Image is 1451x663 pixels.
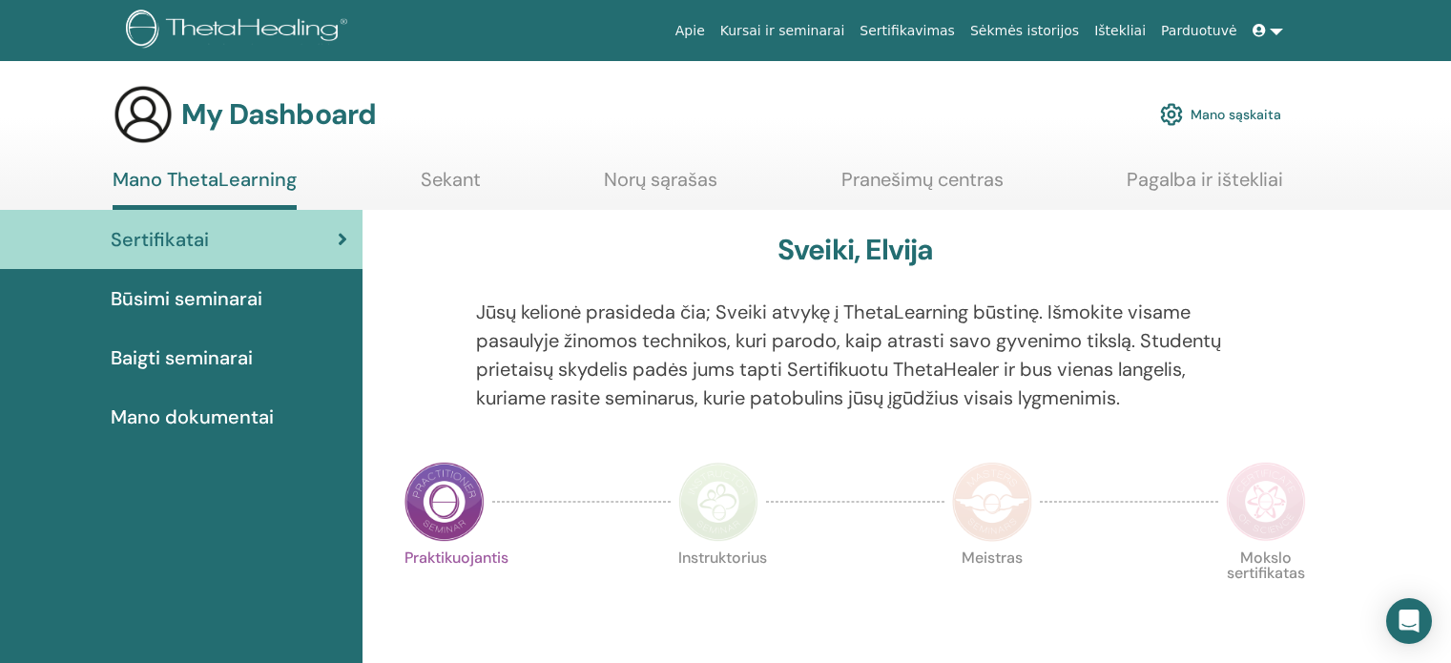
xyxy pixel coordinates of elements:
a: Kursai ir seminarai [713,13,853,49]
span: Mano dokumentai [111,403,274,431]
img: cog.svg [1160,98,1183,131]
h3: Sveiki, Elvija [777,233,934,267]
a: Parduotuvė [1153,13,1245,49]
a: Sėkmės istorijos [963,13,1087,49]
p: Mokslo sertifikatas [1226,550,1306,631]
img: Master [952,462,1032,542]
p: Meistras [952,550,1032,631]
p: Praktikuojantis [404,550,485,631]
a: Sertifikavimas [852,13,963,49]
span: Baigti seminarai [111,343,253,372]
a: Ištekliai [1087,13,1153,49]
a: Mano ThetaLearning [113,168,297,210]
a: Pranešimų centras [841,168,1004,205]
h3: My Dashboard [181,97,376,132]
img: generic-user-icon.jpg [113,84,174,145]
p: Jūsų kelionė prasideda čia; Sveiki atvykę į ThetaLearning būstinę. Išmokite visame pasaulyje žino... [476,298,1235,412]
a: Apie [668,13,713,49]
img: Practitioner [404,462,485,542]
img: logo.png [126,10,354,52]
a: Pagalba ir ištekliai [1127,168,1283,205]
p: Instruktorius [678,550,758,631]
a: Norų sąrašas [604,168,717,205]
span: Būsimi seminarai [111,284,262,313]
img: Certificate of Science [1226,462,1306,542]
div: Open Intercom Messenger [1386,598,1432,644]
span: Sertifikatai [111,225,209,254]
a: Mano sąskaita [1160,93,1281,135]
a: Sekant [421,168,481,205]
img: Instructor [678,462,758,542]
